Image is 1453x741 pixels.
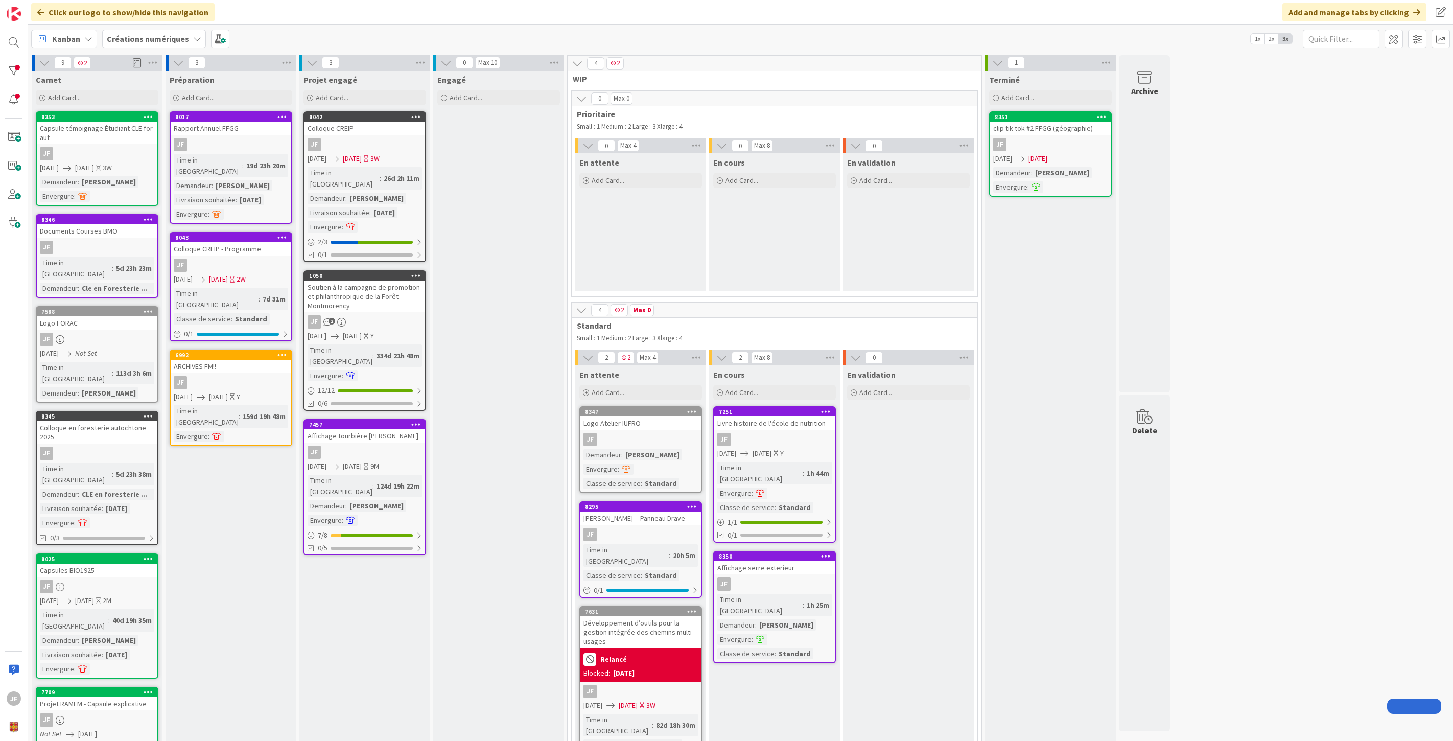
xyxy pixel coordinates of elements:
span: [DATE] [753,448,771,459]
div: 20h 5m [670,550,698,561]
span: Add Card... [450,93,482,102]
div: JF [174,376,187,389]
span: Préparation [170,75,215,85]
span: 0/1 [728,530,737,541]
div: 7251 [714,407,835,416]
div: Delete [1132,424,1157,436]
div: Standard [232,313,270,325]
div: Envergure [40,517,74,528]
div: JF [308,315,321,329]
span: : [236,194,237,205]
span: [DATE] [343,461,362,472]
span: : [212,180,213,191]
b: Créations numériques [107,34,189,44]
div: JF [40,333,53,346]
div: JF [304,315,425,329]
div: 1050Soutien à la campagne de promotion et philanthropique de la Forêt Montmorency [304,271,425,312]
div: 8295 [580,502,701,512]
span: En attente [579,369,619,380]
div: 1050 [309,272,425,280]
div: Time in [GEOGRAPHIC_DATA] [40,362,112,384]
div: Time in [GEOGRAPHIC_DATA] [308,167,380,190]
span: : [380,173,381,184]
div: Cle en Foresterie ... [79,283,150,294]
span: [DATE] [343,331,362,341]
div: 7588 [41,308,157,315]
div: 1050 [304,271,425,281]
div: JF [717,433,731,446]
div: JF [304,138,425,151]
div: [PERSON_NAME] [347,500,406,512]
span: Projet engagé [303,75,357,85]
div: 7631 [580,607,701,616]
div: JF [37,147,157,160]
div: [DATE] [237,194,264,205]
span: 2 / 3 [318,237,327,247]
span: 7 / 8 [318,530,327,541]
span: : [641,478,642,489]
span: 1x [1251,34,1264,44]
span: [DATE] [717,448,736,459]
div: 7457 [309,421,425,428]
div: JF [580,528,701,541]
div: 8042 [304,112,425,122]
i: Not Set [75,349,97,358]
span: 0 / 1 [184,329,194,339]
div: Demandeur [583,449,621,460]
div: 8017 [171,112,291,122]
span: : [78,387,79,399]
div: Max 0 [614,96,629,101]
span: : [112,263,113,274]
div: Livraison souhaitée [308,207,369,218]
div: 8351clip tik tok #2 FFGG (géographie) [990,112,1111,135]
div: Demandeur [174,180,212,191]
span: 0 [456,57,473,69]
span: Add Card... [859,176,892,185]
div: Colloque CREIP [304,122,425,135]
span: Add Card... [725,388,758,397]
span: 9 [54,57,72,69]
div: Colloque en foresterie autochtone 2025 [37,421,157,444]
span: 0 [865,352,883,364]
div: Time in [GEOGRAPHIC_DATA] [717,462,803,484]
span: 0/3 [50,532,60,543]
div: [PERSON_NAME] [347,193,406,204]
div: JF [40,241,53,254]
span: : [345,193,347,204]
span: 4 [591,304,608,316]
span: [DATE] [174,391,193,402]
div: 7588Logo FORAC [37,307,157,330]
div: Livraison souhaitée [174,194,236,205]
div: JF [993,138,1006,151]
div: 8353 [41,113,157,121]
span: : [1027,181,1029,193]
span: : [112,367,113,379]
div: 334d 21h 48m [374,350,422,361]
div: 2W [237,274,246,285]
div: 7631Développement d’outils pour la gestion intégrée des chemins multi-usages [580,607,701,648]
span: 0/6 [318,398,327,409]
span: : [372,480,374,492]
span: En validation [847,157,896,168]
div: 6992ARCHIVES FM!! [171,351,291,373]
div: Soutien à la campagne de promotion et philanthropique de la Forêt Montmorency [304,281,425,312]
div: JF [714,577,835,591]
span: : [231,313,232,325]
div: 12/12 [304,384,425,397]
div: [DATE] [371,207,397,218]
div: Y [237,391,240,402]
div: Max 0 [633,308,651,313]
div: Standard [642,478,679,489]
div: [PERSON_NAME] [79,387,138,399]
span: En validation [847,369,896,380]
div: Demandeur [40,387,78,399]
div: 7588 [37,307,157,316]
div: Time in [GEOGRAPHIC_DATA] [308,475,372,497]
span: : [342,221,343,233]
span: En cours [713,157,745,168]
span: : [752,488,753,499]
div: 8347Logo Atelier IUFRO [580,407,701,430]
div: 5d 23h 23m [113,263,154,274]
span: : [369,207,371,218]
div: Time in [GEOGRAPHIC_DATA] [40,463,112,485]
